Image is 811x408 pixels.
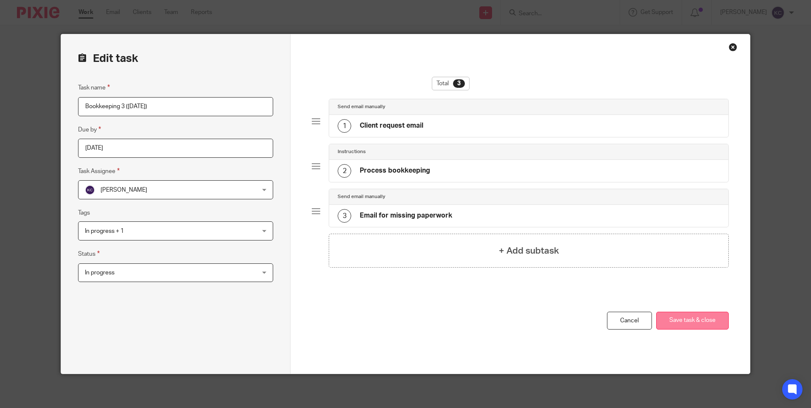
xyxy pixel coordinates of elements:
[338,148,366,155] h4: Instructions
[499,244,559,257] h4: + Add subtask
[338,164,351,178] div: 2
[656,312,729,330] button: Save task & close
[78,209,90,217] label: Tags
[78,139,273,158] input: Pick a date
[453,79,465,88] div: 3
[607,312,652,330] a: Cancel
[78,249,100,259] label: Status
[360,166,430,175] h4: Process bookkeeping
[85,270,115,276] span: In progress
[78,83,110,92] label: Task name
[85,185,95,195] img: svg%3E
[338,103,385,110] h4: Send email manually
[338,193,385,200] h4: Send email manually
[729,43,737,51] div: Close this dialog window
[101,187,147,193] span: [PERSON_NAME]
[432,77,470,90] div: Total
[360,121,423,130] h4: Client request email
[338,119,351,133] div: 1
[85,228,124,234] span: In progress + 1
[78,51,273,66] h2: Edit task
[360,211,452,220] h4: Email for missing paperwork
[78,125,101,134] label: Due by
[338,209,351,223] div: 3
[78,166,120,176] label: Task Assignee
